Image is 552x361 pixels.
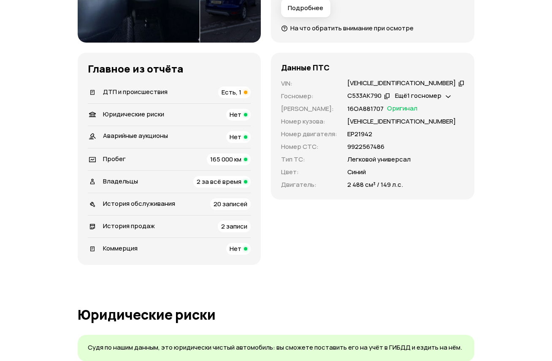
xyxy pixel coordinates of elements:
p: ЕР21942 [347,129,372,139]
span: Ещё 1 госномер [395,91,441,100]
p: Номер двигателя : [281,129,337,139]
span: Аварийные аукционы [103,131,168,140]
span: Владельцы [103,177,138,186]
p: VIN : [281,79,337,88]
p: Двигатель : [281,180,337,189]
span: ДТП и происшествия [103,87,168,96]
p: Легковой универсал [347,155,411,164]
span: Юридические риски [103,110,164,119]
p: Цвет : [281,167,337,177]
span: На что обратить внимание при осмотре [290,24,414,32]
p: Тип ТС : [281,155,337,164]
p: Номер СТС : [281,142,337,151]
span: Коммерция [103,244,138,253]
span: 165 000 км [210,155,241,164]
h1: Юридические риски [78,307,474,322]
p: Синий [347,167,366,177]
a: На что обратить внимание при осмотре [281,24,414,32]
p: [PERSON_NAME] : [281,104,337,113]
p: 16ОА881707 [347,104,384,113]
span: Оригинал [387,104,417,113]
h4: Данные ПТС [281,63,330,72]
p: Номер кузова : [281,117,337,126]
span: Есть, 1 [222,88,241,97]
span: 2 за всё время [197,177,241,186]
span: История продаж [103,221,155,230]
div: С533АК790 [347,92,382,100]
span: История обслуживания [103,199,175,208]
span: Подробнее [288,4,323,12]
p: [VEHICLE_IDENTIFICATION_NUMBER] [347,117,456,126]
span: Нет [230,132,241,141]
span: Пробег [103,154,126,163]
p: 9922567486 [347,142,384,151]
p: Госномер : [281,92,337,101]
span: Нет [230,110,241,119]
p: 2 488 см³ / 149 л.с. [347,180,403,189]
span: 20 записей [214,199,247,208]
span: 2 записи [221,222,247,231]
p: Судя по нашим данным, это юридически чистый автомобиль: вы сможете поставить его на учёт в ГИБДД ... [88,343,464,352]
div: [VEHICLE_IDENTIFICATION_NUMBER] [347,79,456,88]
span: Нет [230,244,241,253]
h3: Главное из отчёта [88,63,251,75]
